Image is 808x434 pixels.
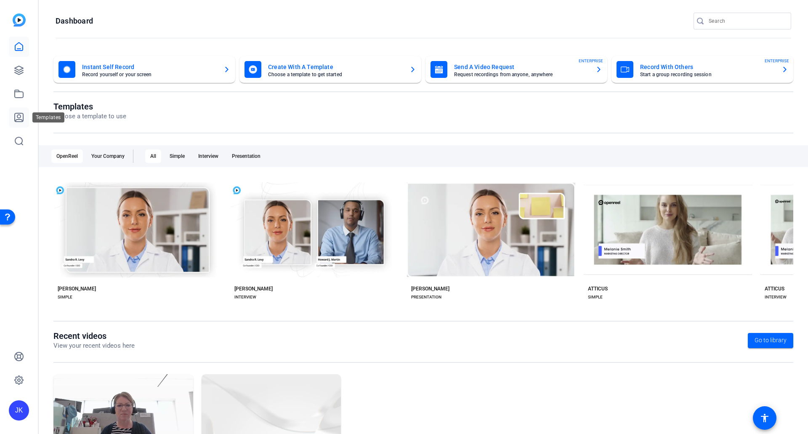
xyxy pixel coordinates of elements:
[239,56,421,83] button: Create With A TemplateChoose a template to get started
[51,149,83,163] div: OpenReel
[82,62,217,72] mat-card-title: Instant Self Record
[748,333,793,348] a: Go to library
[268,72,403,77] mat-card-subtitle: Choose a template to get started
[53,56,235,83] button: Instant Self RecordRecord yourself or your screen
[760,413,770,423] mat-icon: accessibility
[755,336,787,345] span: Go to library
[454,72,589,77] mat-card-subtitle: Request recordings from anyone, anywhere
[53,341,135,351] p: View your recent videos here
[579,58,603,64] span: ENTERPRISE
[588,294,603,301] div: SIMPLE
[53,101,126,112] h1: Templates
[425,56,607,83] button: Send A Video RequestRequest recordings from anyone, anywhereENTERPRISE
[53,112,126,121] p: Choose a template to use
[9,400,29,421] div: JK
[640,62,775,72] mat-card-title: Record With Others
[765,58,789,64] span: ENTERPRISE
[145,149,161,163] div: All
[709,16,784,26] input: Search
[165,149,190,163] div: Simple
[234,294,256,301] div: INTERVIEW
[640,72,775,77] mat-card-subtitle: Start a group recording session
[765,294,787,301] div: INTERVIEW
[193,149,223,163] div: Interview
[611,56,793,83] button: Record With OthersStart a group recording sessionENTERPRISE
[56,16,93,26] h1: Dashboard
[32,112,64,122] div: Templates
[588,285,608,292] div: ATTICUS
[411,294,441,301] div: PRESENTATION
[227,149,266,163] div: Presentation
[411,285,449,292] div: [PERSON_NAME]
[454,62,589,72] mat-card-title: Send A Video Request
[86,149,130,163] div: Your Company
[234,285,273,292] div: [PERSON_NAME]
[58,285,96,292] div: [PERSON_NAME]
[268,62,403,72] mat-card-title: Create With A Template
[13,13,26,27] img: blue-gradient.svg
[82,72,217,77] mat-card-subtitle: Record yourself or your screen
[53,331,135,341] h1: Recent videos
[58,294,72,301] div: SIMPLE
[765,285,784,292] div: ATTICUS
